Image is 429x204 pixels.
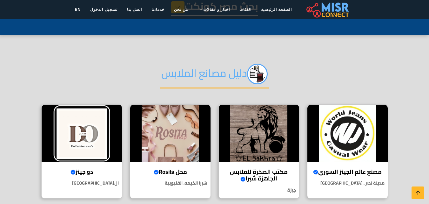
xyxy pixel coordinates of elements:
p: مدينة نصر , [GEOGRAPHIC_DATA] [307,180,388,186]
h4: مكتب الصخرة للملابس الجاهزة شبرا [224,168,294,182]
svg: Verified account [313,170,318,175]
h2: دليل مصانع الملابس [160,64,269,88]
a: الفئات [235,4,256,16]
p: ال[GEOGRAPHIC_DATA] [42,180,122,186]
a: دو جينز دو جينز ال[GEOGRAPHIC_DATA] [37,104,126,199]
a: مكتب الصخرة للملابس الجاهزة شبرا مكتب الصخرة للملابس الجاهزة شبرا جيزة [215,104,303,199]
svg: Verified account [70,170,76,175]
a: محل Rosita محل Rosita شبرا الخيمه, القليوبية [126,104,215,199]
img: دو جينز [42,105,122,162]
a: اخبار و مقالات [193,4,235,16]
h4: دو جينز [46,168,117,175]
a: الصفحة الرئيسية [256,4,297,16]
a: تسجيل الدخول [85,4,122,16]
a: من نحن [169,4,193,16]
a: EN [70,4,86,16]
img: مكتب الصخرة للملابس الجاهزة شبرا [219,105,299,162]
a: اتصل بنا [122,4,147,16]
svg: Verified account [154,170,159,175]
svg: Verified account [240,177,245,182]
a: خدماتنا [147,4,169,16]
p: جيزة [219,187,299,193]
img: main.misr_connect [306,2,349,18]
p: شبرا الخيمه, القليوبية [130,180,211,186]
img: jc8qEEzyi89FPzAOrPPq.png [247,64,268,84]
h4: مصنع عالم الجينز السوري [312,168,383,175]
img: محل Rosita [130,105,211,162]
a: مصنع عالم الجينز السوري مصنع عالم الجينز السوري مدينة نصر , [GEOGRAPHIC_DATA] [303,104,392,199]
h4: محل Rosita [135,168,206,175]
span: اخبار و مقالات [203,7,230,12]
img: مصنع عالم الجينز السوري [307,105,388,162]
